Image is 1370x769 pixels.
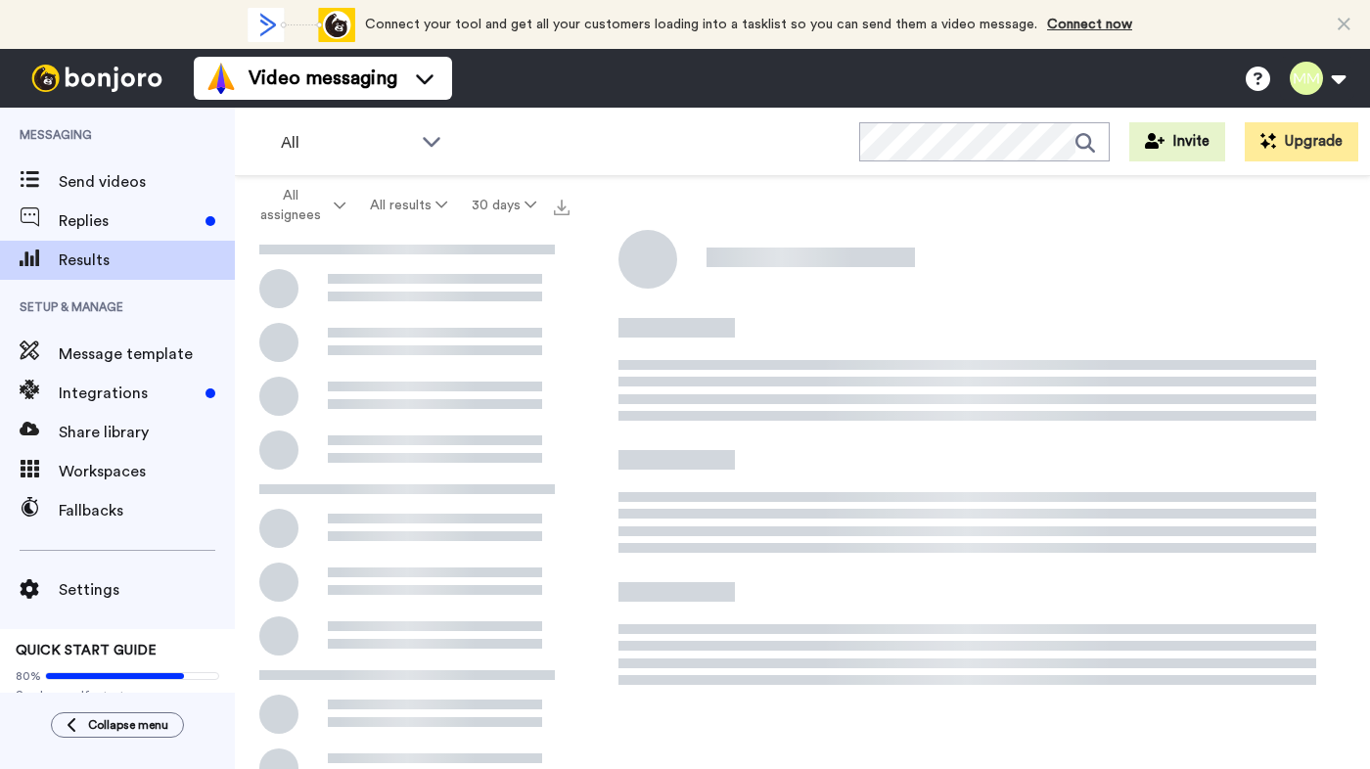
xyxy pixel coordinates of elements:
span: Integrations [59,382,198,405]
img: bj-logo-header-white.svg [23,65,170,92]
span: Connect your tool and get all your customers loading into a tasklist so you can send them a video... [365,18,1037,31]
th: Watched [981,295,1091,350]
div: animation [248,8,355,42]
button: Invite [1129,122,1225,161]
td: 71 % [981,350,1091,408]
span: Fallbacks [59,499,235,522]
span: Settings [59,578,235,602]
span: All assignees [251,186,330,225]
button: 30 days [459,188,548,223]
th: Opened [892,295,981,350]
button: Collapse menu [51,712,184,738]
span: QUICK START GUIDE [16,644,157,657]
button: Export all results that match these filters now. [548,191,575,220]
span: 80% [16,668,41,684]
td: 16 [795,350,892,408]
td: [PERSON_NAME] [PERSON_NAME] [618,350,795,408]
button: Upgrade [1245,122,1358,161]
span: Workspaces [59,460,235,483]
span: All [281,131,412,155]
th: Clicked [1162,295,1247,350]
span: Video messaging [249,65,397,92]
span: Collapse menu [88,717,168,733]
span: Share library [59,421,235,444]
td: 38 % [1247,350,1331,408]
td: 0 % [1162,350,1247,408]
span: Results [59,249,235,272]
span: Replies [59,209,198,233]
button: All assignees [239,178,358,233]
td: 50 % [1090,350,1162,408]
th: From [618,295,795,350]
button: Export a summary of each team member’s results that match this filter now. [1196,222,1223,250]
td: 88 % [892,350,981,408]
th: Delivered [795,295,892,350]
th: Liked [1090,295,1162,350]
h2: Results snapshot [618,235,777,256]
button: 30 days [1243,215,1331,250]
a: Connect now [1047,18,1132,31]
span: Send yourself a test [16,688,219,703]
button: All results [358,188,460,223]
img: export.svg [1202,230,1217,246]
th: Replied [1247,295,1331,350]
span: Message template [59,342,235,366]
img: vm-color.svg [205,63,237,94]
img: export.svg [554,200,570,215]
span: Send videos [59,170,235,194]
